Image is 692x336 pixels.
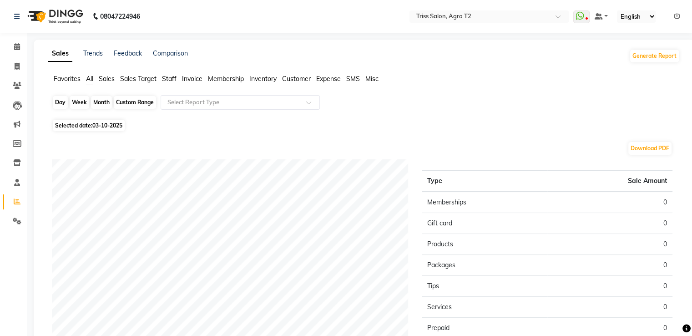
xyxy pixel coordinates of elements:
[100,4,140,29] b: 08047224946
[153,49,188,57] a: Comparison
[422,213,547,234] td: Gift card
[422,192,547,213] td: Memberships
[114,49,142,57] a: Feedback
[53,120,125,131] span: Selected date:
[282,75,311,83] span: Customer
[547,171,672,192] th: Sale Amount
[547,192,672,213] td: 0
[547,276,672,297] td: 0
[70,96,89,109] div: Week
[346,75,360,83] span: SMS
[92,122,122,129] span: 03-10-2025
[422,276,547,297] td: Tips
[83,49,103,57] a: Trends
[316,75,341,83] span: Expense
[53,96,68,109] div: Day
[422,297,547,318] td: Services
[422,234,547,255] td: Products
[91,96,112,109] div: Month
[86,75,93,83] span: All
[422,255,547,276] td: Packages
[630,50,679,62] button: Generate Report
[365,75,379,83] span: Misc
[114,96,156,109] div: Custom Range
[547,213,672,234] td: 0
[547,297,672,318] td: 0
[422,171,547,192] th: Type
[48,46,72,62] a: Sales
[23,4,86,29] img: logo
[99,75,115,83] span: Sales
[547,255,672,276] td: 0
[162,75,177,83] span: Staff
[628,142,672,155] button: Download PDF
[54,75,81,83] span: Favorites
[208,75,244,83] span: Membership
[547,234,672,255] td: 0
[182,75,202,83] span: Invoice
[249,75,277,83] span: Inventory
[120,75,157,83] span: Sales Target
